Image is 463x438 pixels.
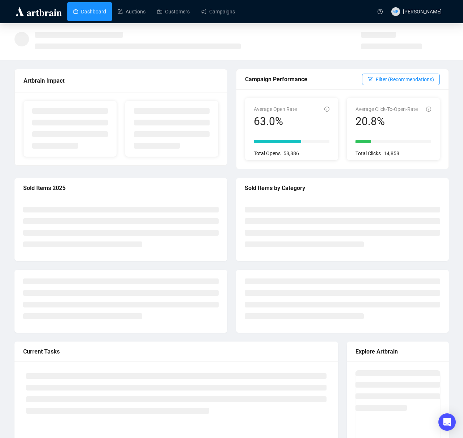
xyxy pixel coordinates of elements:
[362,74,440,85] button: Filter (Recommendations)
[245,183,440,193] div: Sold Items by Category
[393,8,399,15] span: MB
[368,77,373,82] span: filter
[245,75,362,84] div: Campaign Performance
[73,2,106,21] a: Dashboard
[384,150,399,156] span: 14,858
[201,2,235,21] a: Campaigns
[403,9,442,15] span: [PERSON_NAME]
[355,150,381,156] span: Total Clicks
[324,107,329,112] span: info-circle
[14,6,63,17] img: logo
[283,150,299,156] span: 58,886
[426,107,431,112] span: info-circle
[24,76,218,85] div: Artbrain Impact
[157,2,190,21] a: Customers
[355,115,418,128] div: 20.8%
[23,347,329,356] div: Current Tasks
[254,150,281,156] span: Total Opens
[254,115,297,128] div: 63.0%
[355,347,440,356] div: Explore Artbrain
[438,413,456,431] div: Open Intercom Messenger
[23,183,219,193] div: Sold Items 2025
[118,2,146,21] a: Auctions
[378,9,383,14] span: question-circle
[376,75,434,83] span: Filter (Recommendations)
[254,106,297,112] span: Average Open Rate
[355,106,418,112] span: Average Click-To-Open-Rate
